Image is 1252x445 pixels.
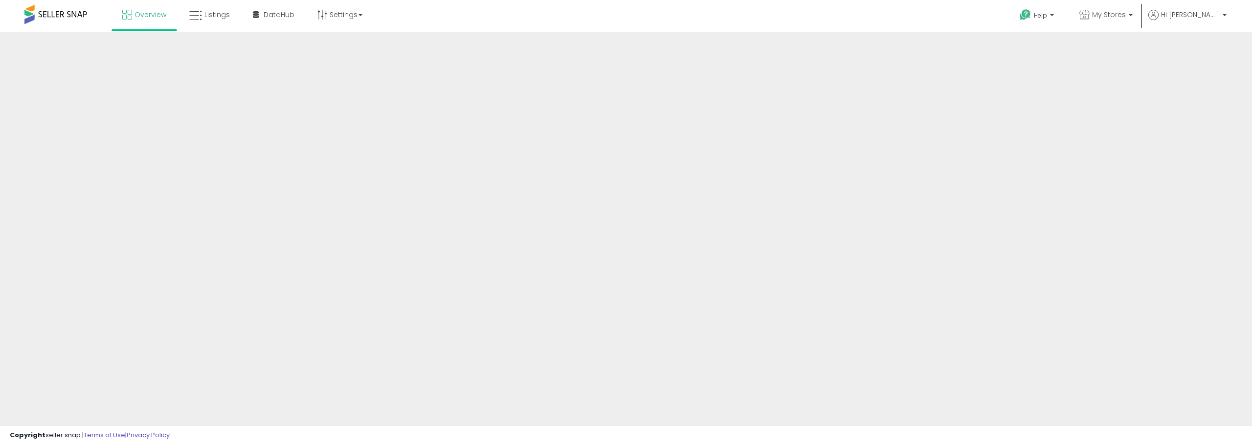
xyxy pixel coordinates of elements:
[1148,10,1227,32] a: Hi [PERSON_NAME]
[1092,10,1126,20] span: My Stores
[204,10,230,20] span: Listings
[1034,11,1047,20] span: Help
[84,430,125,440] a: Terms of Use
[10,430,45,440] strong: Copyright
[134,10,166,20] span: Overview
[1161,10,1220,20] span: Hi [PERSON_NAME]
[1019,9,1031,21] i: Get Help
[1012,1,1064,32] a: Help
[264,10,294,20] span: DataHub
[127,430,170,440] a: Privacy Policy
[10,431,170,440] div: seller snap | |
